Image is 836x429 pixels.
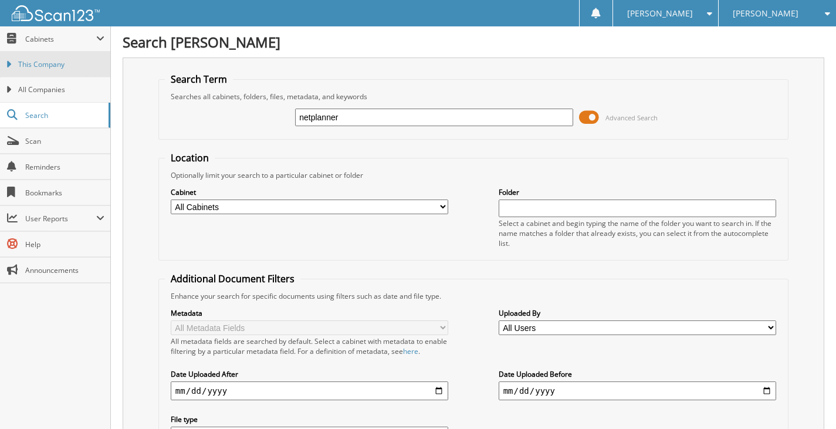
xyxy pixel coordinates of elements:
span: Reminders [25,162,104,172]
label: Date Uploaded Before [499,369,777,379]
label: Uploaded By [499,308,777,318]
span: All Companies [18,85,104,95]
label: Metadata [171,308,449,318]
iframe: Chat Widget [777,373,836,429]
legend: Location [165,151,215,164]
span: Help [25,239,104,249]
div: All metadata fields are searched by default. Select a cabinet with metadata to enable filtering b... [171,336,449,356]
legend: Additional Document Filters [165,272,300,285]
span: Search [25,110,103,120]
div: Select a cabinet and begin typing the name of the folder you want to search in. If the name match... [499,218,777,248]
input: end [499,381,777,400]
span: This Company [18,59,104,70]
span: Advanced Search [605,113,658,122]
span: [PERSON_NAME] [733,10,798,17]
label: Cabinet [171,187,449,197]
h1: Search [PERSON_NAME] [123,32,824,52]
img: scan123-logo-white.svg [12,5,100,21]
div: Enhance your search for specific documents using filters such as date and file type. [165,291,782,301]
span: [PERSON_NAME] [627,10,693,17]
span: Bookmarks [25,188,104,198]
div: Optionally limit your search to a particular cabinet or folder [165,170,782,180]
label: Date Uploaded After [171,369,449,379]
div: Searches all cabinets, folders, files, metadata, and keywords [165,92,782,102]
span: Announcements [25,265,104,275]
label: File type [171,414,449,424]
span: Cabinets [25,34,96,44]
label: Folder [499,187,777,197]
input: start [171,381,449,400]
span: Scan [25,136,104,146]
a: here [403,346,418,356]
legend: Search Term [165,73,233,86]
span: User Reports [25,214,96,224]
